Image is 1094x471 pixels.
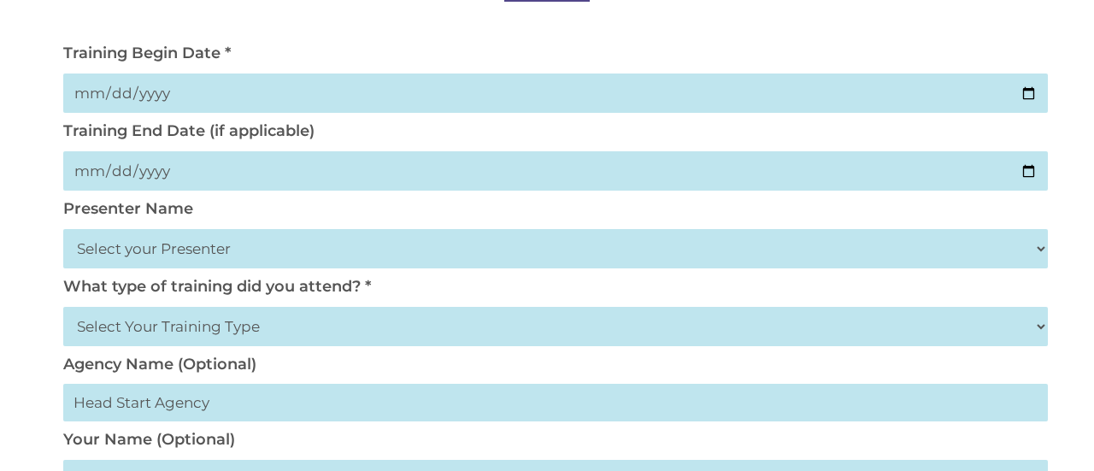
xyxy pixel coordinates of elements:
label: Training End Date (if applicable) [63,121,315,140]
label: Your Name (Optional) [63,430,235,449]
label: Presenter Name [63,199,193,218]
label: Agency Name (Optional) [63,355,256,374]
input: Head Start Agency [63,384,1048,421]
label: Training Begin Date * [63,44,231,62]
label: What type of training did you attend? * [63,277,371,296]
